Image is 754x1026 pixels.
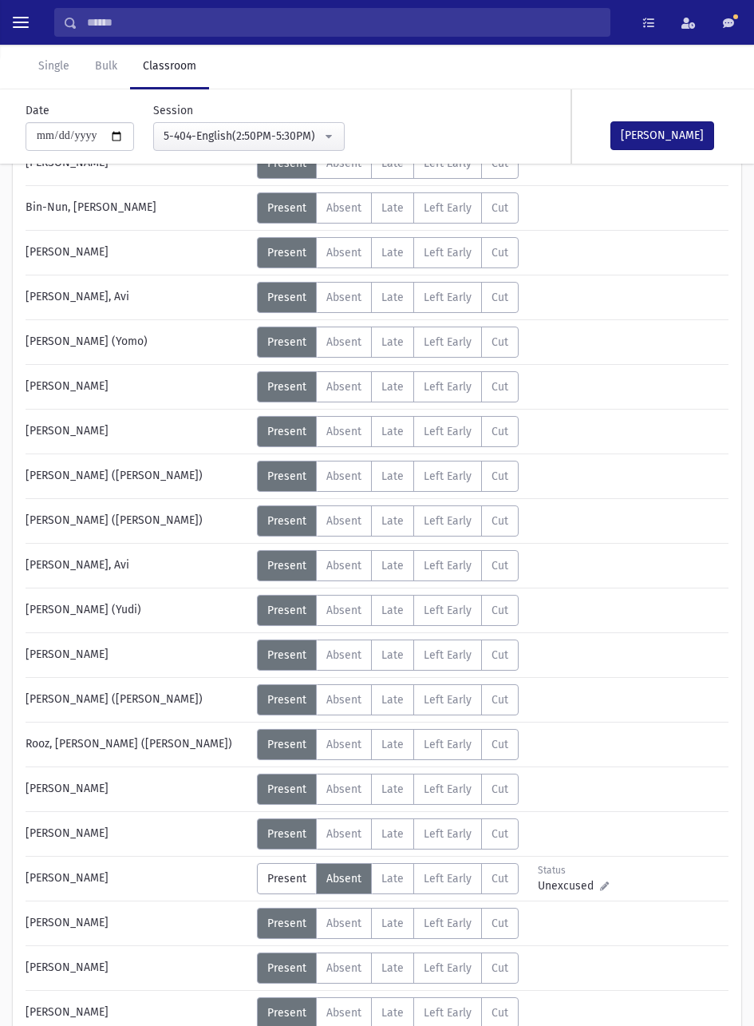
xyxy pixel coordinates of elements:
[381,291,404,304] span: Late
[424,604,472,617] span: Left Early
[424,827,472,841] span: Left Early
[491,872,508,885] span: Cut
[381,648,404,662] span: Late
[18,953,257,984] div: [PERSON_NAME]
[491,201,508,215] span: Cut
[18,729,257,760] div: Rooz, [PERSON_NAME] ([PERSON_NAME])
[424,291,472,304] span: Left Early
[491,425,508,438] span: Cut
[381,827,404,841] span: Late
[381,201,404,215] span: Late
[257,774,519,805] div: AttTypes
[424,514,472,528] span: Left Early
[381,917,404,930] span: Late
[257,908,519,939] div: AttTypes
[424,872,472,885] span: Left Early
[381,559,404,572] span: Late
[257,684,519,715] div: AttTypes
[153,102,193,119] label: Session
[326,514,361,528] span: Absent
[267,782,306,796] span: Present
[424,335,472,349] span: Left Early
[424,782,472,796] span: Left Early
[18,640,257,671] div: [PERSON_NAME]
[267,514,306,528] span: Present
[326,380,361,394] span: Absent
[424,201,472,215] span: Left Early
[491,246,508,259] span: Cut
[381,738,404,751] span: Late
[257,237,519,268] div: AttTypes
[491,1006,508,1020] span: Cut
[610,121,714,150] button: [PERSON_NAME]
[381,872,404,885] span: Late
[326,693,361,707] span: Absent
[326,425,361,438] span: Absent
[491,827,508,841] span: Cut
[267,917,306,930] span: Present
[6,8,35,37] button: toggle menu
[491,559,508,572] span: Cut
[82,45,130,89] a: Bulk
[424,425,472,438] span: Left Early
[257,595,519,626] div: AttTypes
[424,917,472,930] span: Left Early
[267,648,306,662] span: Present
[381,604,404,617] span: Late
[326,559,361,572] span: Absent
[18,371,257,402] div: [PERSON_NAME]
[491,738,508,751] span: Cut
[491,469,508,483] span: Cut
[381,380,404,394] span: Late
[424,246,472,259] span: Left Early
[267,604,306,617] span: Present
[326,917,361,930] span: Absent
[326,291,361,304] span: Absent
[130,45,209,89] a: Classroom
[77,8,610,37] input: Search
[491,648,508,662] span: Cut
[257,550,519,581] div: AttTypes
[18,774,257,805] div: [PERSON_NAME]
[267,693,306,707] span: Present
[326,738,361,751] span: Absent
[424,380,472,394] span: Left Early
[18,192,257,224] div: Bin-Nun, [PERSON_NAME]
[326,604,361,617] span: Absent
[424,469,472,483] span: Left Early
[381,514,404,528] span: Late
[164,128,322,145] div: 5-404-English(2:50PM-5:30PM)
[424,738,472,751] span: Left Early
[326,246,361,259] span: Absent
[538,863,609,877] div: Status
[267,425,306,438] span: Present
[257,818,519,850] div: AttTypes
[18,237,257,268] div: [PERSON_NAME]
[326,335,361,349] span: Absent
[18,595,257,626] div: [PERSON_NAME] (Yudi)
[257,505,519,537] div: AttTypes
[381,335,404,349] span: Late
[257,416,519,447] div: AttTypes
[267,738,306,751] span: Present
[326,872,361,885] span: Absent
[257,953,519,984] div: AttTypes
[267,380,306,394] span: Present
[18,818,257,850] div: [PERSON_NAME]
[18,416,257,447] div: [PERSON_NAME]
[538,877,600,894] span: Unexcused
[257,282,519,313] div: AttTypes
[491,291,508,304] span: Cut
[153,122,345,151] button: 5-404-English(2:50PM-5:30PM)
[267,201,306,215] span: Present
[18,505,257,537] div: [PERSON_NAME] ([PERSON_NAME])
[491,380,508,394] span: Cut
[26,102,49,119] label: Date
[381,782,404,796] span: Late
[491,782,508,796] span: Cut
[257,640,519,671] div: AttTypes
[257,863,519,894] div: AttTypes
[491,961,508,975] span: Cut
[491,917,508,930] span: Cut
[257,461,519,492] div: AttTypes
